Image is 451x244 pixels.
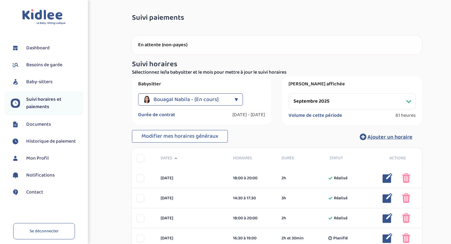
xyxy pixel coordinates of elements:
[11,188,20,197] img: contact.svg
[11,137,20,146] img: suivihoraire.svg
[11,120,83,129] a: Documents
[11,171,83,180] a: Notifications
[289,112,342,119] label: Volume de cette période
[11,43,20,53] img: dashboard.svg
[383,193,392,203] img: modifier_bleu.png
[232,112,265,118] label: [DATE] - [DATE]
[11,188,83,197] a: Contact
[233,215,272,222] div: 18:00 à 20:00
[13,223,75,239] a: Se déconnecter
[383,173,392,183] img: modifier_bleu.png
[26,155,49,162] span: Mon Profil
[402,213,410,223] img: poubelle_rose.png
[383,213,392,223] img: modifier_bleu.png
[22,9,66,25] img: logo.svg
[26,61,62,69] span: Besoins de garde
[233,195,272,201] div: 14:30 à 17:30
[11,137,83,146] a: Historique de paiement
[233,155,272,161] span: Horaires
[11,60,83,70] a: Besoins de garde
[26,44,50,52] span: Dashboard
[402,233,410,243] img: poubelle_rose.png
[351,130,422,144] button: Ajouter un horaire
[11,77,20,87] img: babysitters.svg
[156,175,228,181] div: [DATE]
[138,42,416,48] p: En attente (non-payes)
[11,120,20,129] img: documents.svg
[156,195,228,201] div: [DATE]
[138,81,265,87] label: Babysitter
[141,132,218,140] span: Modifier mes horaires généraux
[233,235,272,242] div: 16:30 à 19:00
[333,235,348,242] span: Planifié
[11,154,20,163] img: profil.svg
[11,96,83,111] a: Suivi horaires et paiements
[235,93,238,106] div: ▼
[396,112,416,119] span: 61 heures
[367,133,412,141] span: Ajouter un horaire
[132,60,422,68] h3: Suivi horaires
[373,155,422,161] div: Actions
[132,14,184,22] span: Suivi paiements
[325,155,373,161] div: Statut
[156,235,228,242] div: [DATE]
[143,96,150,103] img: avatar_bouagal-nabila_2025_02_17_14_12_53.png
[11,154,83,163] a: Mon Profil
[281,235,304,242] span: 2h et 30min
[11,99,20,108] img: suivihoraire.svg
[11,43,83,53] a: Dashboard
[132,130,228,143] button: Modifier mes horaires généraux
[26,78,52,86] span: Baby-sitters
[132,69,422,76] p: Sélectionnez le/la babysitter et le mois pour mettre à jour le suivi horaires
[26,121,51,128] span: Documents
[26,138,76,145] span: Historique de paiement
[334,215,347,222] span: Réalisé
[233,175,272,181] div: 18:00 à 20:00
[281,175,286,181] span: 2h
[156,215,228,222] div: [DATE]
[26,96,83,111] span: Suivi horaires et paiements
[334,175,347,181] span: Réalisé
[402,193,410,203] img: poubelle_rose.png
[11,77,83,87] a: Baby-sitters
[334,195,347,201] span: Réalisé
[26,189,43,196] span: Contact
[138,112,175,118] label: Durée de contrat
[11,171,20,180] img: notification.svg
[277,155,325,161] div: Durée
[26,172,55,179] span: Notifications
[402,173,410,183] img: poubelle_rose.png
[154,93,219,106] span: Bouagal Nabila - [En cours]
[281,215,286,222] span: 2h
[11,60,20,70] img: besoin.svg
[289,81,416,87] label: [PERSON_NAME] affichée
[156,155,228,161] div: Dates
[281,195,286,201] span: 3h
[383,233,392,243] img: modifier_bleu.png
